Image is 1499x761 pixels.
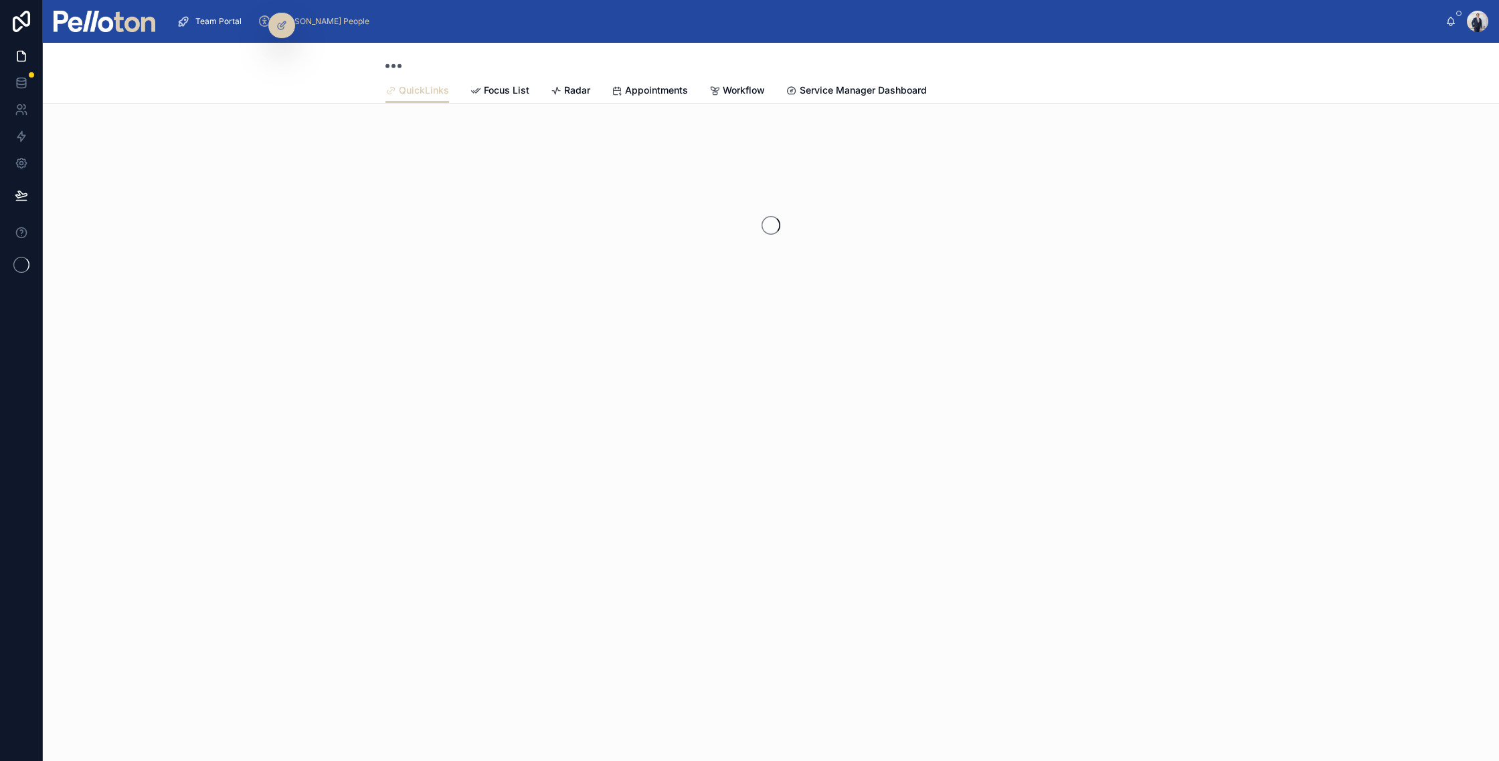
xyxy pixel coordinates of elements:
[786,78,927,105] a: Service Manager Dashboard
[54,11,155,32] img: App logo
[625,84,688,97] span: Appointments
[723,84,765,97] span: Workflow
[551,78,590,105] a: Radar
[385,78,449,104] a: QuickLinks
[612,78,688,105] a: Appointments
[254,9,379,33] a: [PERSON_NAME] People
[470,78,529,105] a: Focus List
[484,84,529,97] span: Focus List
[276,16,369,27] span: [PERSON_NAME] People
[195,16,242,27] span: Team Portal
[166,7,1445,36] div: scrollable content
[399,84,449,97] span: QuickLinks
[800,84,927,97] span: Service Manager Dashboard
[564,84,590,97] span: Radar
[709,78,765,105] a: Workflow
[173,9,251,33] a: Team Portal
